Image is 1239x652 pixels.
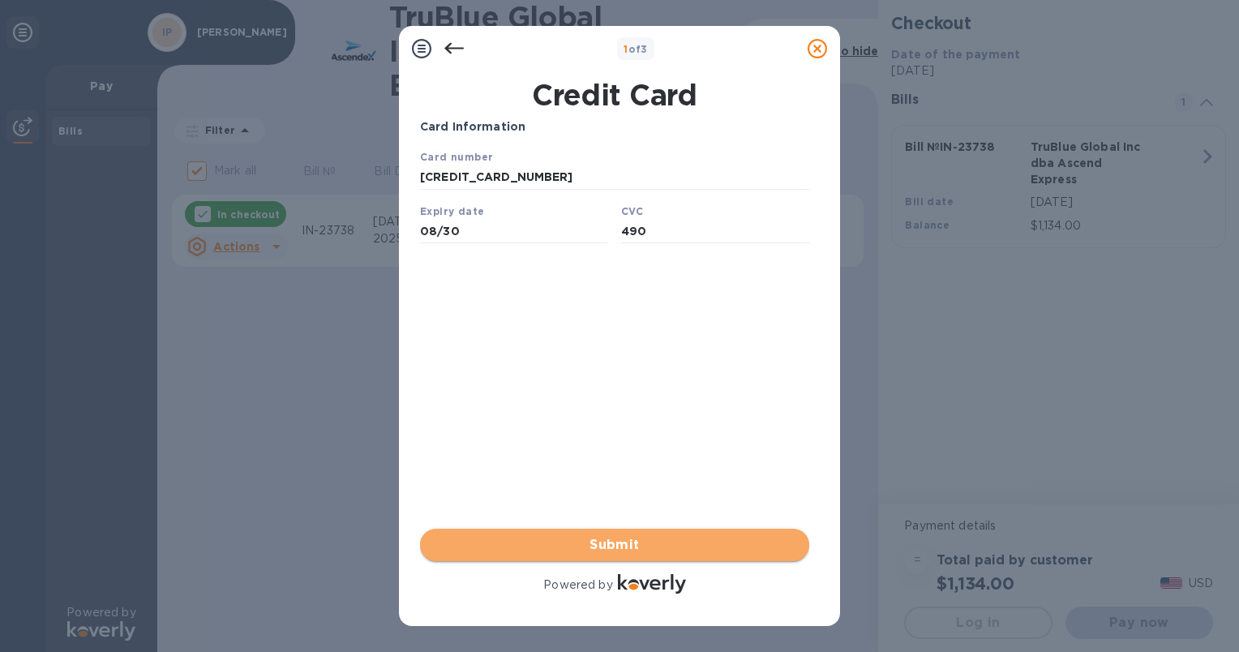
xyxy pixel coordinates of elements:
b: Card Information [420,120,525,133]
button: Submit [420,529,809,561]
p: Powered by [543,577,612,594]
b: of 3 [624,43,648,55]
img: Logo [618,574,686,594]
h1: Credit Card [414,78,816,112]
iframe: Your browser does not support iframes [420,148,809,248]
span: 1 [624,43,628,55]
span: Submit [433,535,796,555]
